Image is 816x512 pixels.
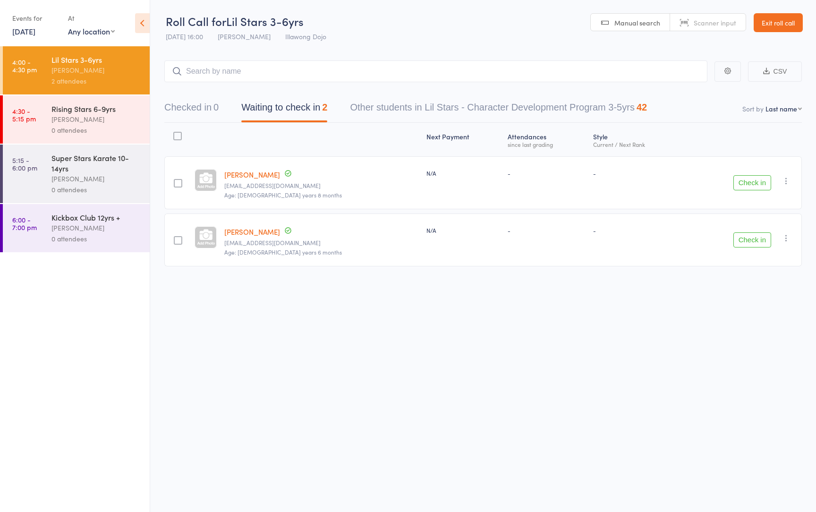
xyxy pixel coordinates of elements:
[68,26,115,36] div: Any location
[164,60,707,82] input: Search by name
[3,95,150,144] a: 4:30 -5:15 pmRising Stars 6-9yrs[PERSON_NAME]0 attendees
[224,170,280,179] a: [PERSON_NAME]
[423,127,504,152] div: Next Payment
[322,102,327,112] div: 2
[218,32,271,41] span: [PERSON_NAME]
[593,226,681,234] div: -
[12,156,37,171] time: 5:15 - 6:00 pm
[350,97,647,122] button: Other students in Lil Stars - Character Development Program 3-5yrs42
[51,65,142,76] div: [PERSON_NAME]
[748,61,802,82] button: CSV
[12,216,37,231] time: 6:00 - 7:00 pm
[51,184,142,195] div: 0 attendees
[426,226,500,234] div: N/A
[614,18,660,27] span: Manual search
[508,169,586,177] div: -
[508,141,586,147] div: since last grading
[12,107,36,122] time: 4:30 - 5:15 pm
[224,182,418,189] small: csedon@gmail.com
[589,127,685,152] div: Style
[213,102,219,112] div: 0
[51,233,142,244] div: 0 attendees
[3,145,150,203] a: 5:15 -6:00 pmSuper Stars Karate 10-14yrs[PERSON_NAME]0 attendees
[3,46,150,94] a: 4:00 -4:30 pmLil Stars 3-6yrs[PERSON_NAME]2 attendees
[508,226,586,234] div: -
[68,10,115,26] div: At
[593,169,681,177] div: -
[51,125,142,136] div: 0 attendees
[166,32,203,41] span: [DATE] 16:00
[51,114,142,125] div: [PERSON_NAME]
[12,10,59,26] div: Events for
[241,97,327,122] button: Waiting to check in2
[224,239,418,246] small: csedon@gmail.com
[51,173,142,184] div: [PERSON_NAME]
[742,104,764,113] label: Sort by
[224,191,342,199] span: Age: [DEMOGRAPHIC_DATA] years 8 months
[51,212,142,222] div: Kickbox Club 12yrs +
[426,169,500,177] div: N/A
[51,153,142,173] div: Super Stars Karate 10-14yrs
[12,26,35,36] a: [DATE]
[504,127,589,152] div: Atten­dances
[3,204,150,252] a: 6:00 -7:00 pmKickbox Club 12yrs +[PERSON_NAME]0 attendees
[164,97,219,122] button: Checked in0
[51,54,142,65] div: Lil Stars 3-6yrs
[733,175,771,190] button: Check in
[593,141,681,147] div: Current / Next Rank
[224,227,280,237] a: [PERSON_NAME]
[51,222,142,233] div: [PERSON_NAME]
[12,58,37,73] time: 4:00 - 4:30 pm
[733,232,771,247] button: Check in
[285,32,326,41] span: Illawong Dojo
[224,248,342,256] span: Age: [DEMOGRAPHIC_DATA] years 6 months
[51,76,142,86] div: 2 attendees
[637,102,647,112] div: 42
[51,103,142,114] div: Rising Stars 6-9yrs
[765,104,797,113] div: Last name
[166,13,226,29] span: Roll Call for
[694,18,736,27] span: Scanner input
[754,13,803,32] a: Exit roll call
[226,13,304,29] span: Lil Stars 3-6yrs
